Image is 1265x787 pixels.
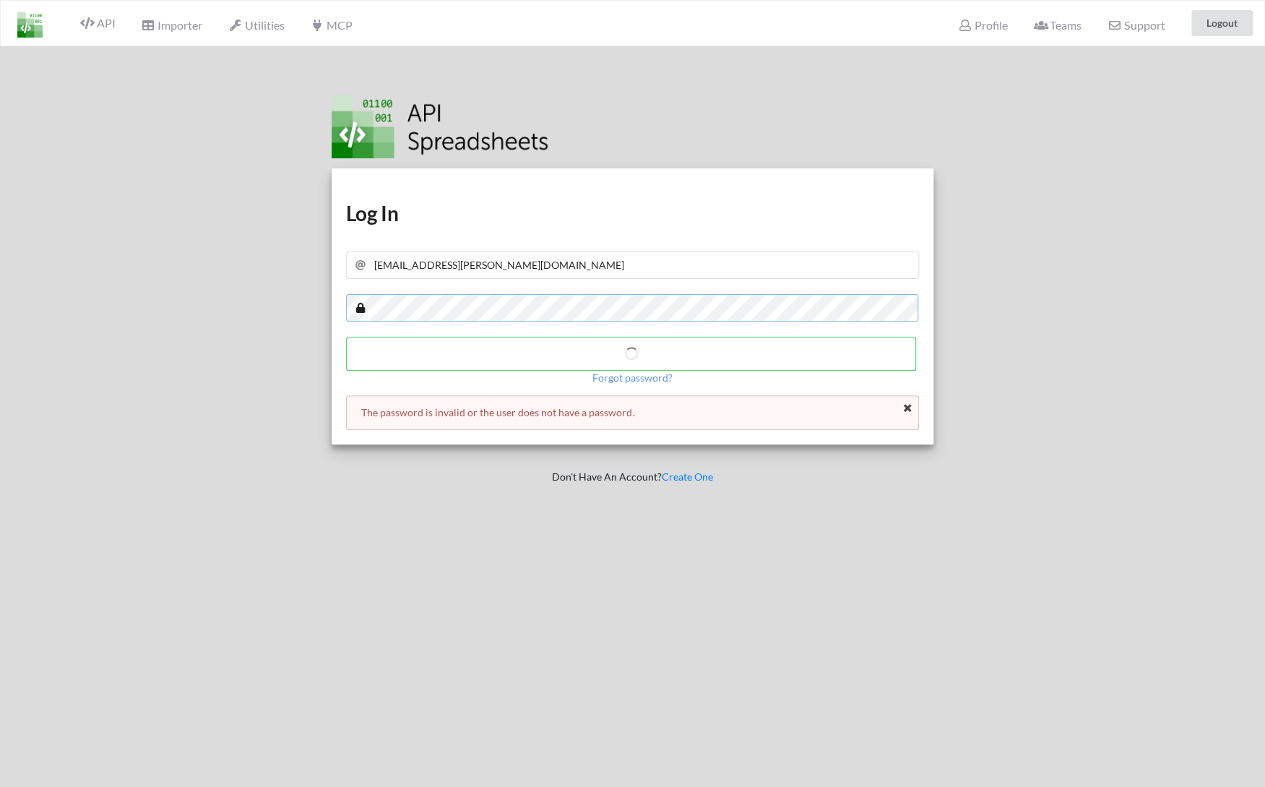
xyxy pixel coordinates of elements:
span: Utilities [228,18,284,32]
p: The password is invalid or the user does not have a password. [361,405,904,420]
input: Your Email [346,251,919,279]
button: Logout [1191,10,1253,36]
button: Log In [346,337,916,371]
p: Forgot password? [592,371,673,385]
a: Create One [662,470,713,483]
span: Importer [141,18,202,32]
h4: Log In [361,345,901,363]
p: Don't Have An Account? [321,470,944,484]
h1: Log In [346,200,919,226]
span: MCP [310,18,352,32]
span: Teams [1034,18,1081,32]
span: Support [1108,20,1165,31]
span: API [80,16,115,30]
img: LogoIcon.png [17,12,43,38]
img: Logo.png [332,95,548,158]
span: Profile [958,18,1007,32]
